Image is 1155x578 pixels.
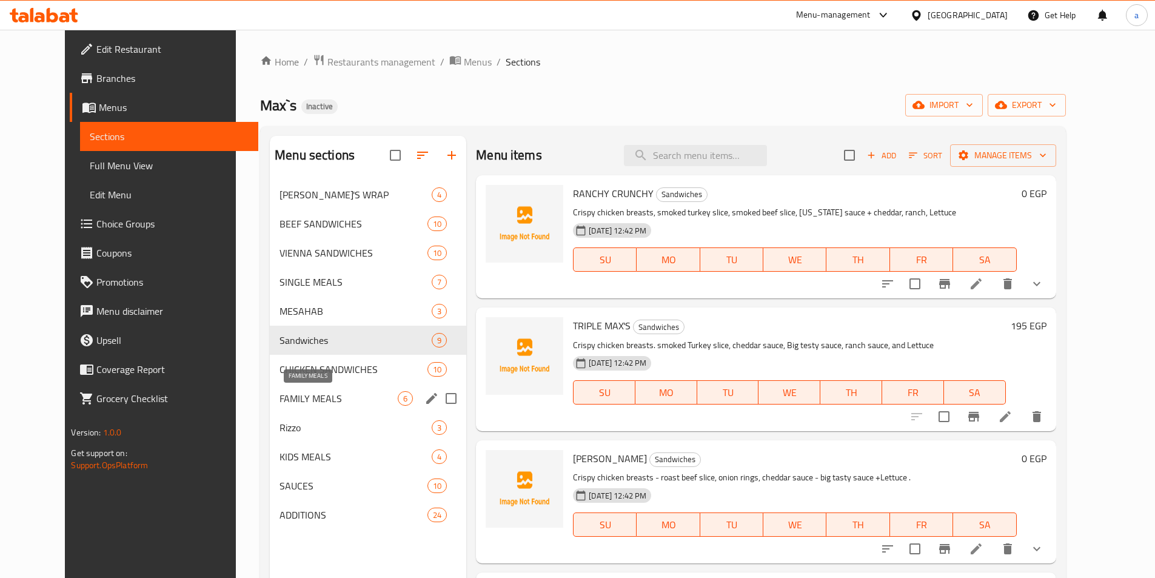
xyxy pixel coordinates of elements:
span: SINGLE MEALS [280,275,432,289]
button: SA [953,247,1016,272]
div: [GEOGRAPHIC_DATA] [928,8,1008,22]
span: [DATE] 12:42 PM [584,357,651,369]
span: FR [887,384,939,402]
button: SU [573,512,637,537]
button: delete [1022,402,1051,431]
li: / [497,55,501,69]
span: Menus [99,100,248,115]
button: SU [573,247,637,272]
a: Edit Restaurant [70,35,258,64]
div: Inactive [301,99,338,114]
span: TH [831,516,885,534]
a: Edit menu item [969,542,983,556]
img: RINGO [486,450,563,528]
div: Sandwiches [280,333,432,348]
span: FR [895,516,948,534]
button: WE [763,247,826,272]
span: Get support on: [71,445,127,461]
span: Coupons [96,246,248,260]
span: [PERSON_NAME] [573,449,647,468]
span: MESAHAB [280,304,432,318]
span: [DATE] 12:42 PM [584,490,651,502]
div: CHICKEN SANDWICHES10 [270,355,466,384]
button: TU [700,512,763,537]
button: SA [953,512,1016,537]
span: Manage items [960,148,1046,163]
span: MO [641,251,695,269]
div: items [427,246,447,260]
span: a [1134,8,1139,22]
span: TU [705,251,758,269]
a: Edit menu item [969,277,983,291]
button: TH [820,380,882,405]
button: MO [637,512,700,537]
nav: Menu sections [270,175,466,534]
span: 10 [428,218,446,230]
span: TU [705,516,758,534]
button: Branch-specific-item [930,269,959,298]
div: ADDITIONS24 [270,500,466,529]
span: CHICKEN SANDWICHES [280,362,427,377]
button: sort-choices [873,534,902,563]
button: WE [763,512,826,537]
a: Branches [70,64,258,93]
a: Full Menu View [80,151,258,180]
div: Sandwiches9 [270,326,466,355]
span: TRIPLE MAX'S [573,317,631,335]
span: Select to update [902,536,928,562]
div: items [427,362,447,377]
span: Full Menu View [90,158,248,173]
span: 6 [398,393,412,405]
span: TU [702,384,754,402]
span: Branches [96,71,248,86]
div: Sandwiches [633,320,685,334]
button: MO [637,247,700,272]
svg: Show Choices [1029,542,1044,556]
span: 1.0.0 [103,425,122,440]
a: Coverage Report [70,355,258,384]
span: Select to update [902,271,928,297]
button: delete [993,534,1022,563]
span: Sections [90,129,248,144]
div: [PERSON_NAME]'S WRAP4 [270,180,466,209]
button: edit [423,389,441,408]
span: SAUCES [280,479,427,493]
span: SU [578,516,632,534]
span: Edit Restaurant [96,42,248,56]
span: 10 [428,480,446,492]
button: Branch-specific-item [930,534,959,563]
span: WE [768,516,822,534]
span: Add [865,149,898,163]
a: Choice Groups [70,209,258,238]
span: Add item [862,146,901,165]
a: Edit menu item [998,409,1013,424]
img: RANCHY CRUNCHY [486,185,563,263]
span: Sort sections [408,141,437,170]
span: export [997,98,1056,113]
span: Grocery Checklist [96,391,248,406]
button: SA [944,380,1006,405]
button: show more [1022,269,1051,298]
p: Crispy chicken breasts, smoked turkey slice, smoked beef slice, [US_STATE] sauce + cheddar, ranch... [573,205,1016,220]
div: SAUCES10 [270,471,466,500]
li: / [440,55,444,69]
div: MAX'S WRAP [280,187,432,202]
span: SA [958,251,1011,269]
span: 24 [428,509,446,521]
span: SA [958,516,1011,534]
span: Sandwiches [650,452,700,466]
li: / [304,55,308,69]
span: Max`s [260,92,296,119]
button: import [905,94,983,116]
span: 3 [432,422,446,434]
button: SU [573,380,635,405]
div: Menu-management [796,8,871,22]
button: TH [826,247,889,272]
span: SU [578,384,631,402]
span: [DATE] 12:42 PM [584,225,651,237]
span: Select all sections [383,143,408,168]
span: KIDS MEALS [280,449,432,464]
